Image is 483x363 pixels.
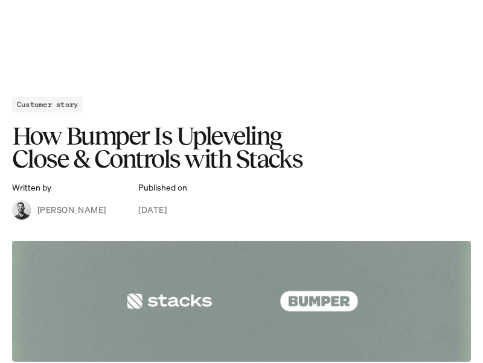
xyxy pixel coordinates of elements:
[17,100,78,109] h2: Customer story
[37,203,106,216] p: [PERSON_NAME]
[379,4,442,22] a: BOOK A DEMO
[386,8,435,17] p: BOOK A DEMO
[12,125,471,171] h1: How Bumper Is Upleveling Close & Controls with Stacks
[138,203,167,216] p: [DATE]
[12,183,51,193] p: Written by
[138,183,187,193] p: Published on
